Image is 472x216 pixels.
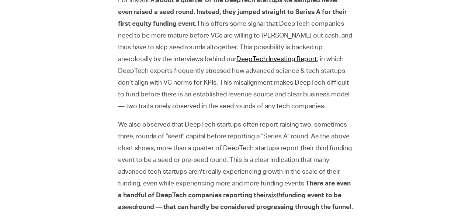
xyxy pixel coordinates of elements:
strong: There are even a handful of DeepTech companies reporting their funding event to be a round — that... [118,181,353,211]
em: sixth [268,192,282,199]
em: seed [122,204,136,211]
p: We also observed that DeepTech startups often report raising two, sometimes three, rounds of “see... [118,119,354,213]
a: undefined (opens in a new tab) [236,56,317,63]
